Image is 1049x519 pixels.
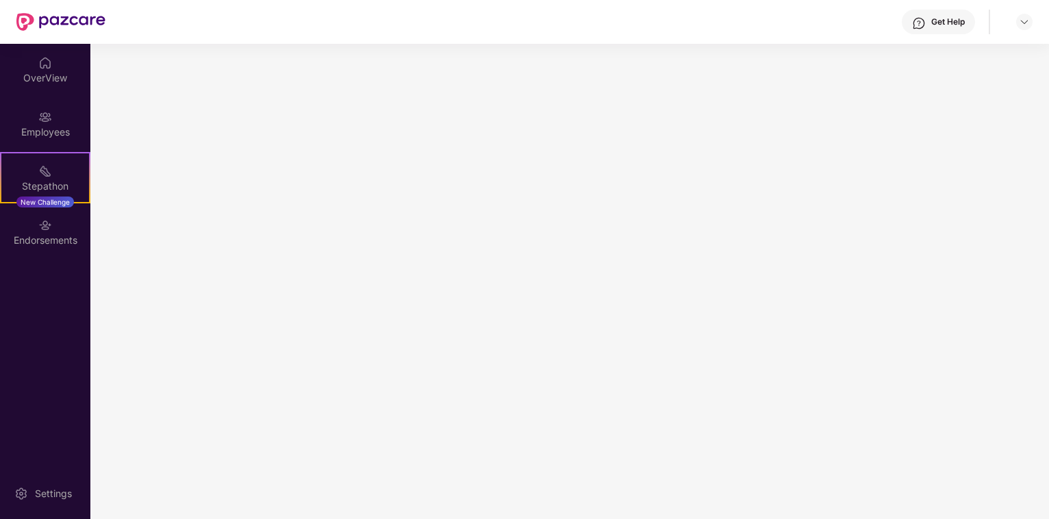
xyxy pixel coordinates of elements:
img: svg+xml;base64,PHN2ZyBpZD0iRW1wbG95ZWVzIiB4bWxucz0iaHR0cDovL3d3dy53My5vcmcvMjAwMC9zdmciIHdpZHRoPS... [38,110,52,124]
div: Settings [31,487,76,501]
img: svg+xml;base64,PHN2ZyBpZD0iRHJvcGRvd24tMzJ4MzIiIHhtbG5zPSJodHRwOi8vd3d3LnczLm9yZy8yMDAwL3N2ZyIgd2... [1019,16,1030,27]
img: svg+xml;base64,PHN2ZyBpZD0iU2V0dGluZy0yMHgyMCIgeG1sbnM9Imh0dHA6Ly93d3cudzMub3JnLzIwMDAvc3ZnIiB3aW... [14,487,28,501]
img: svg+xml;base64,PHN2ZyBpZD0iSG9tZSIgeG1sbnM9Imh0dHA6Ly93d3cudzMub3JnLzIwMDAvc3ZnIiB3aWR0aD0iMjAiIG... [38,56,52,70]
img: svg+xml;base64,PHN2ZyBpZD0iRW5kb3JzZW1lbnRzIiB4bWxucz0iaHR0cDovL3d3dy53My5vcmcvMjAwMC9zdmciIHdpZH... [38,218,52,232]
img: New Pazcare Logo [16,13,105,31]
img: svg+xml;base64,PHN2ZyBpZD0iSGVscC0zMngzMiIgeG1sbnM9Imh0dHA6Ly93d3cudzMub3JnLzIwMDAvc3ZnIiB3aWR0aD... [912,16,926,30]
div: Get Help [931,16,965,27]
div: Stepathon [1,179,89,193]
img: svg+xml;base64,PHN2ZyB4bWxucz0iaHR0cDovL3d3dy53My5vcmcvMjAwMC9zdmciIHdpZHRoPSIyMSIgaGVpZ2h0PSIyMC... [38,164,52,178]
div: New Challenge [16,197,74,207]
